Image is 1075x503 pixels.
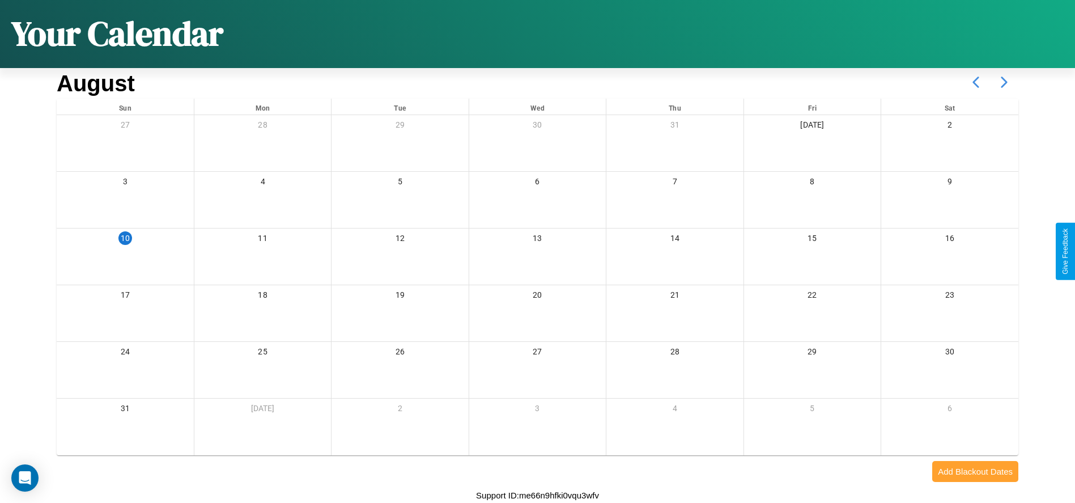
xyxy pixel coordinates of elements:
div: 25 [194,342,331,365]
div: 30 [881,342,1018,365]
div: Give Feedback [1061,229,1069,274]
div: 26 [332,342,468,365]
div: Sun [57,99,194,115]
div: 28 [606,342,743,365]
div: 5 [744,399,881,422]
div: 14 [606,229,743,252]
div: [DATE] [194,399,331,422]
div: Fri [744,99,881,115]
div: 29 [744,342,881,365]
div: 9 [881,172,1018,195]
button: Add Blackout Dates [932,461,1018,482]
p: Support ID: me66n9hfki0vqu3wfv [476,488,599,503]
div: 11 [194,229,331,252]
div: 7 [606,172,743,195]
div: 15 [744,229,881,252]
div: 31 [606,115,743,138]
div: 22 [744,285,881,308]
div: 30 [469,115,606,138]
div: 27 [469,342,606,365]
h2: August [57,71,135,96]
div: 5 [332,172,468,195]
div: Tue [332,99,468,115]
div: 18 [194,285,331,308]
div: 3 [469,399,606,422]
div: 4 [194,172,331,195]
div: 31 [57,399,194,422]
div: Wed [469,99,606,115]
h1: Your Calendar [11,10,223,57]
div: 16 [881,229,1018,252]
div: 29 [332,115,468,138]
div: 2 [881,115,1018,138]
div: 23 [881,285,1018,308]
div: 17 [57,285,194,308]
div: Mon [194,99,331,115]
div: 8 [744,172,881,195]
div: 6 [881,399,1018,422]
div: 24 [57,342,194,365]
div: 2 [332,399,468,422]
div: 27 [57,115,194,138]
div: 19 [332,285,468,308]
div: 28 [194,115,331,138]
div: Open Intercom Messenger [11,464,39,492]
div: 6 [469,172,606,195]
div: 20 [469,285,606,308]
div: 3 [57,172,194,195]
div: [DATE] [744,115,881,138]
div: 21 [606,285,743,308]
div: Sat [881,99,1018,115]
div: 12 [332,229,468,252]
div: 4 [606,399,743,422]
div: Thu [606,99,743,115]
div: 10 [118,231,132,245]
div: 13 [469,229,606,252]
